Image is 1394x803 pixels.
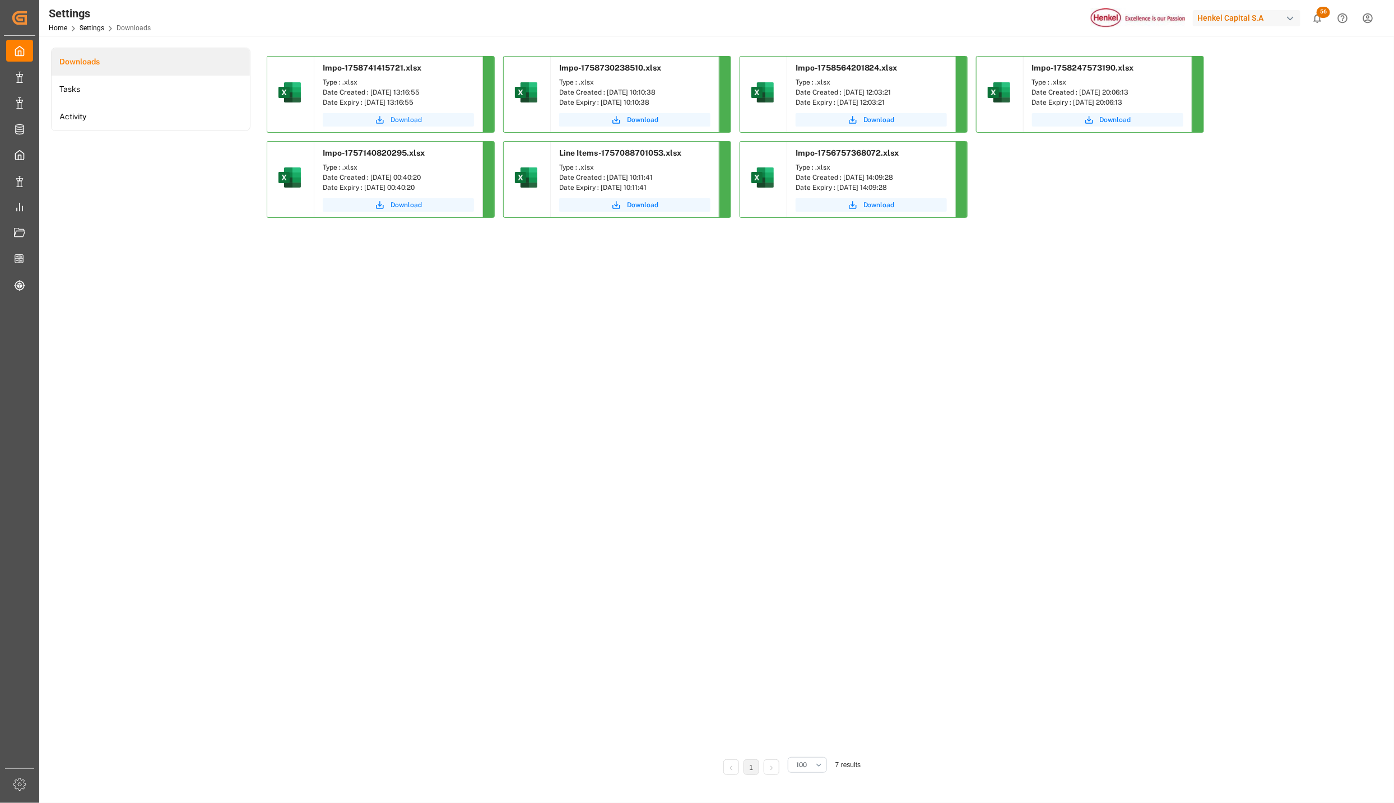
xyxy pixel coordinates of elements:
[559,77,710,87] div: Type : .xlsx
[1305,6,1330,31] button: show 56 new notifications
[1193,7,1305,29] button: Henkel Capital S.A
[1032,87,1183,97] div: Date Created : [DATE] 20:06:13
[391,200,422,210] span: Download
[796,172,947,183] div: Date Created : [DATE] 14:09:28
[323,77,474,87] div: Type : .xlsx
[796,148,899,157] span: Impo-1756757368072.xlsx
[323,183,474,193] div: Date Expiry : [DATE] 00:40:20
[627,115,658,125] span: Download
[49,5,151,22] div: Settings
[52,76,250,103] a: Tasks
[52,103,250,130] a: Activity
[559,63,661,72] span: Impo-1758730238510.xlsx
[391,115,422,125] span: Download
[749,79,776,106] img: microsoft-excel-2019--v1.png
[559,183,710,193] div: Date Expiry : [DATE] 10:11:41
[276,164,303,191] img: microsoft-excel-2019--v1.png
[559,97,710,108] div: Date Expiry : [DATE] 10:10:38
[750,764,754,772] a: 1
[559,148,681,157] span: Line Items-1757088701053.xlsx
[323,87,474,97] div: Date Created : [DATE] 13:16:55
[764,759,779,775] li: Next Page
[796,63,898,72] span: Impo-1758564201824.xlsx
[559,198,710,212] button: Download
[796,113,947,127] button: Download
[52,48,250,76] a: Downloads
[323,162,474,172] div: Type : .xlsx
[796,97,947,108] div: Date Expiry : [DATE] 12:03:21
[1091,8,1185,28] img: Henkel%20logo.jpg_1689854090.jpg
[323,148,425,157] span: Impo-1757140820295.xlsx
[863,115,895,125] span: Download
[1330,6,1355,31] button: Help Center
[749,164,776,191] img: microsoft-excel-2019--v1.png
[276,79,303,106] img: microsoft-excel-2019--v1.png
[323,172,474,183] div: Date Created : [DATE] 00:40:20
[1100,115,1131,125] span: Download
[559,172,710,183] div: Date Created : [DATE] 10:11:41
[1032,77,1183,87] div: Type : .xlsx
[559,87,710,97] div: Date Created : [DATE] 10:10:38
[835,761,861,769] span: 7 results
[323,97,474,108] div: Date Expiry : [DATE] 13:16:55
[986,79,1012,106] img: microsoft-excel-2019--v1.png
[559,113,710,127] button: Download
[863,200,895,210] span: Download
[1032,113,1183,127] button: Download
[796,198,947,212] button: Download
[49,24,67,32] a: Home
[323,63,421,72] span: Impo-1758741415721.xlsx
[796,77,947,87] div: Type : .xlsx
[744,759,759,775] li: 1
[513,79,540,106] img: microsoft-excel-2019--v1.png
[1032,63,1134,72] span: Impo-1758247573190.xlsx
[1317,7,1330,18] span: 56
[796,87,947,97] div: Date Created : [DATE] 12:03:21
[796,183,947,193] div: Date Expiry : [DATE] 14:09:28
[796,760,807,770] span: 100
[559,162,710,172] div: Type : .xlsx
[513,164,540,191] img: microsoft-excel-2019--v1.png
[796,162,947,172] div: Type : .xlsx
[323,198,474,212] button: Download
[723,759,739,775] li: Previous Page
[80,24,104,32] a: Settings
[788,757,827,773] button: open menu
[627,200,658,210] span: Download
[1032,97,1183,108] div: Date Expiry : [DATE] 20:06:13
[1193,10,1300,26] div: Henkel Capital S.A
[323,113,474,127] button: Download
